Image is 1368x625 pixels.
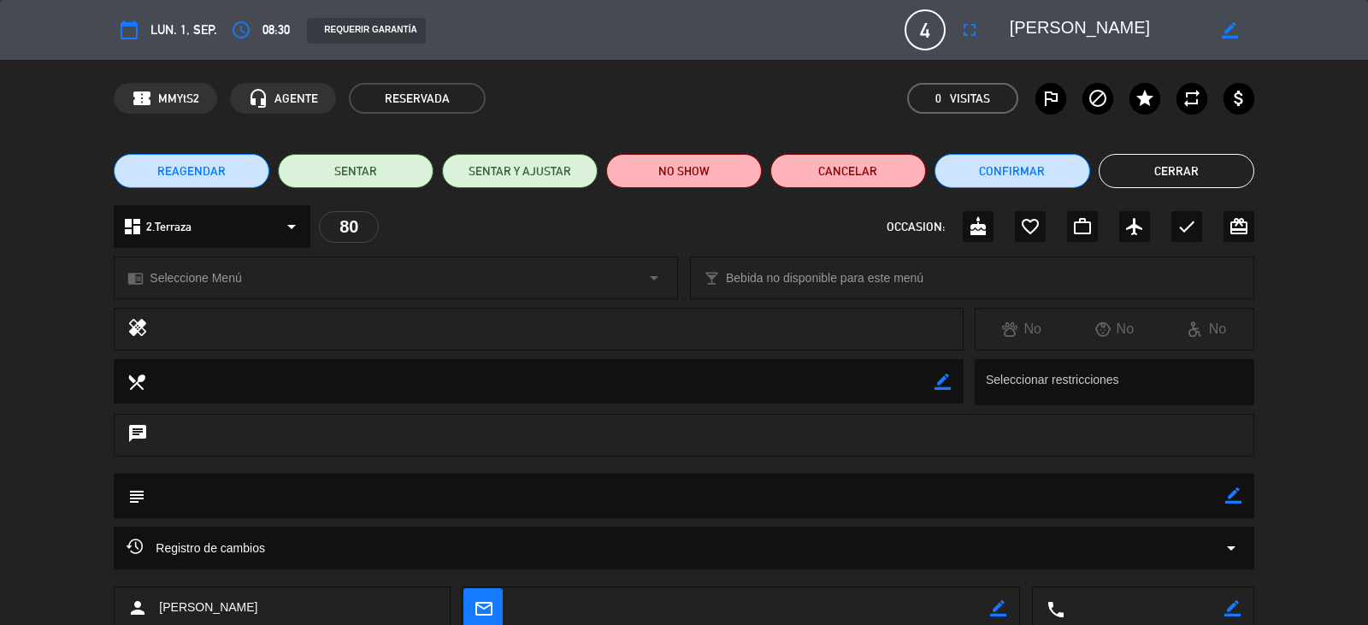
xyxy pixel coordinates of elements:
button: Cancelar [770,154,926,188]
i: favorite_border [1020,216,1041,237]
i: check [1176,216,1197,237]
i: arrow_drop_down [1221,538,1241,558]
i: border_color [1225,487,1241,504]
span: [PERSON_NAME] [159,598,257,617]
span: AGENTE [274,89,318,109]
div: No [1160,318,1253,340]
button: NO SHOW [606,154,762,188]
span: Bebida no disponible para este menú [726,268,923,288]
i: person [127,598,148,618]
i: block [1088,88,1108,109]
span: MMYtS2 [158,89,199,109]
i: local_phone [1046,599,1064,618]
i: local_bar [704,270,720,286]
i: border_color [1222,22,1238,38]
i: mail_outline [474,598,492,617]
i: subject [127,486,145,505]
div: No [976,318,1068,340]
em: Visitas [950,89,990,109]
i: border_color [935,374,951,390]
button: Confirmar [935,154,1090,188]
button: REAGENDAR [114,154,269,188]
button: fullscreen [954,15,985,45]
i: repeat [1182,88,1202,109]
i: work_outline [1072,216,1093,237]
i: chat [127,423,148,447]
i: calendar_today [119,20,139,40]
span: Registro de cambios [127,538,265,558]
i: attach_money [1229,88,1249,109]
i: local_dining [127,372,145,391]
i: access_time [231,20,251,40]
i: outlined_flag [1041,88,1061,109]
span: 08:30 [262,20,290,40]
span: lun. 1, sep. [150,20,217,40]
i: arrow_drop_down [644,268,664,288]
button: access_time [226,15,256,45]
button: Cerrar [1099,154,1254,188]
span: 2.Terraza [146,217,192,237]
button: calendar_today [114,15,144,45]
i: card_giftcard [1229,216,1249,237]
i: fullscreen [959,20,980,40]
span: Seleccione Menú [150,268,241,288]
div: 80 [319,211,379,243]
button: SENTAR [278,154,433,188]
i: arrow_drop_down [281,216,302,237]
i: border_color [990,600,1006,616]
i: dashboard [122,216,143,237]
span: 4 [905,9,946,50]
span: 0 [935,89,941,109]
button: SENTAR Y AJUSTAR [442,154,598,188]
span: OCCASION: [887,217,945,237]
span: confirmation_number [132,88,152,109]
i: border_color [1224,600,1241,616]
i: airplanemode_active [1124,216,1145,237]
i: cake [968,216,988,237]
span: REAGENDAR [157,162,226,180]
i: star [1135,88,1155,109]
span: RESERVADA [349,83,486,114]
i: chrome_reader_mode [127,270,144,286]
i: headset_mic [248,88,268,109]
div: REQUERIR GARANTÍA [307,18,425,44]
div: No [1068,318,1160,340]
i: healing [127,317,148,341]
